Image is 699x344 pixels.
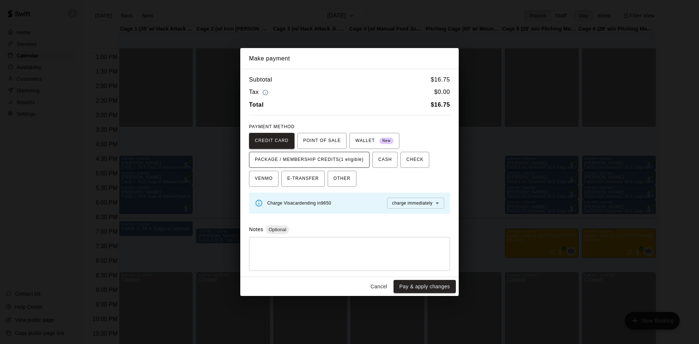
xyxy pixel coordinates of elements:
[406,154,423,166] span: CHECK
[266,227,289,232] span: Optional
[431,75,450,84] h6: $ 16.75
[249,226,263,232] label: Notes
[249,102,264,108] b: Total
[267,201,331,206] span: Charge Visa card ending in 9650
[303,135,341,147] span: POINT OF SALE
[281,171,325,187] button: E-TRANSFER
[249,75,272,84] h6: Subtotal
[249,171,279,187] button: VENMO
[355,135,394,147] span: WALLET
[297,133,347,149] button: POINT OF SALE
[349,133,399,149] button: WALLET New
[431,102,450,108] b: $ 16.75
[394,280,456,293] button: Pay & apply changes
[400,152,429,168] button: CHECK
[249,87,270,97] h6: Tax
[328,171,356,187] button: OTHER
[367,280,391,293] button: Cancel
[434,87,450,97] h6: $ 0.00
[249,133,295,149] button: CREDIT CARD
[379,136,394,146] span: New
[249,124,295,129] span: PAYMENT METHOD
[372,152,398,168] button: CASH
[255,154,364,166] span: PACKAGE / MEMBERSHIP CREDITS (1 eligible)
[249,152,370,168] button: PACKAGE / MEMBERSHIP CREDITS(1 eligible)
[287,173,319,185] span: E-TRANSFER
[255,135,289,147] span: CREDIT CARD
[378,154,392,166] span: CASH
[333,173,351,185] span: OTHER
[240,48,459,69] h2: Make payment
[392,201,433,206] span: charge immediately
[255,173,273,185] span: VENMO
